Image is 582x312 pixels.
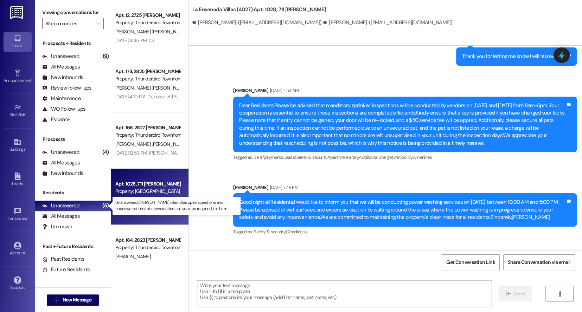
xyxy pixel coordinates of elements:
[45,18,92,29] input: All communities
[115,150,389,156] div: [DATE] 12:53 PM: [PERSON_NAME]. Muchisimas gracias. Ya gestionamos la instalacion para este proxi...
[115,180,180,188] div: Apt. 1028, 711 [PERSON_NAME]
[115,75,180,83] div: Property: Thunderbird Townhomes (4001)
[35,136,111,143] div: Prospects
[115,200,238,212] p: Unanswered: [PERSON_NAME] identifies open questions and unanswered tenant conversations so you ca...
[42,255,85,263] div: Past Residents
[115,124,180,131] div: Apt. 166, 2827 [PERSON_NAME]
[42,213,80,220] div: All Messages
[4,274,32,293] a: Support
[42,223,72,230] div: Unknown
[394,154,413,160] span: Pet policy ,
[498,286,532,301] button: Send
[54,297,59,303] i: 
[4,102,32,121] a: Site Visit •
[192,6,326,13] b: La Ensenada Villas (4027): Apt. 1028, 711 [PERSON_NAME]
[462,53,565,60] div: Thank you for letting me know I will resolve this
[442,254,499,270] button: Get Conversation Link
[115,19,180,26] div: Property: Thunderbird Townhomes (4001)
[115,93,407,100] div: [DATE] 4:10 PM: Disculpe el [PERSON_NAME] acondicionado no está enfriando me lo puede checar maña...
[508,259,570,266] span: Share Conversation via email
[42,105,85,113] div: WO Follow-ups
[101,147,111,158] div: (4)
[27,215,28,220] span: •
[115,253,151,260] span: [PERSON_NAME]
[115,236,180,244] div: Apt. 184, 2823 [PERSON_NAME]
[4,136,32,155] a: Buildings
[4,32,32,51] a: Inbox
[192,19,322,26] div: [PERSON_NAME]. ([EMAIL_ADDRESS][DOMAIN_NAME])
[268,87,299,94] div: [DATE] 11:53 AM
[35,40,111,47] div: Prospects + Residents
[514,290,525,297] span: Send
[115,28,187,35] span: [PERSON_NAME] [PERSON_NAME]
[4,205,32,224] a: Templates •
[42,116,70,123] div: Escalate
[35,189,111,196] div: Residents
[115,244,180,251] div: Property: Thunderbird Townhomes (4001)
[42,266,90,273] div: Future Residents
[115,188,180,195] div: Property: [GEOGRAPHIC_DATA] (4027)
[254,154,283,160] span: Rent/payments ,
[446,259,495,266] span: Get Conversation Link
[4,170,32,189] a: Leads
[42,202,79,209] div: Unanswered
[115,262,191,268] div: [DATE] 3:33 PM: [PERSON_NAME]! 😊
[115,85,187,91] span: [PERSON_NAME] [PERSON_NAME]
[233,87,577,97] div: [PERSON_NAME]
[233,152,577,162] div: Tagged as:
[239,199,565,221] div: Good night all Residents,I would like to inform you that we will be conducting power washing serv...
[42,7,104,18] label: Viewing conversations for
[42,170,83,177] div: New Inbounds
[115,141,189,147] span: [PERSON_NAME] [PERSON_NAME]
[254,229,286,235] span: Safety & security ,
[327,154,359,160] span: Apartment entry ,
[42,159,80,167] div: All Messages
[101,200,111,211] div: (5)
[101,51,111,62] div: (9)
[503,254,575,270] button: Share Conversation via email
[233,227,577,237] div: Tagged as:
[115,12,180,19] div: Apt. 12, 2725 [PERSON_NAME] B
[115,68,180,75] div: Apt. 173, 2825 [PERSON_NAME]
[413,154,432,160] span: Amenities
[35,243,111,250] div: Past + Future Residents
[115,131,180,139] div: Property: Thunderbird Townhomes (4001)
[42,74,83,81] div: New Inbounds
[359,154,394,160] span: Additional charges ,
[10,6,25,19] img: ResiDesk Logo
[31,77,32,82] span: •
[47,294,99,306] button: New Message
[63,296,91,304] span: New Message
[268,184,298,191] div: [DATE] 7:48 PM
[25,111,26,116] span: •
[42,95,81,102] div: Maintenance
[96,21,100,26] i: 
[115,37,154,44] div: [DATE] 4:45 PM: Ok
[557,291,562,297] i: 
[42,63,80,71] div: All Messages
[42,149,79,156] div: Unanswered
[233,184,577,194] div: [PERSON_NAME]
[283,154,295,160] span: Lease ,
[42,53,79,60] div: Unanswered
[295,154,327,160] span: Safety & security ,
[42,84,91,92] div: Review follow-ups
[286,229,307,235] span: Cleanliness
[239,102,565,147] div: Dear Residents,Please be advised that mandatory sprinkler inspections will be conducted by vendor...
[323,19,453,26] div: [PERSON_NAME]. ([EMAIL_ADDRESS][DOMAIN_NAME])
[4,240,32,259] a: Account
[506,291,511,297] i: 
